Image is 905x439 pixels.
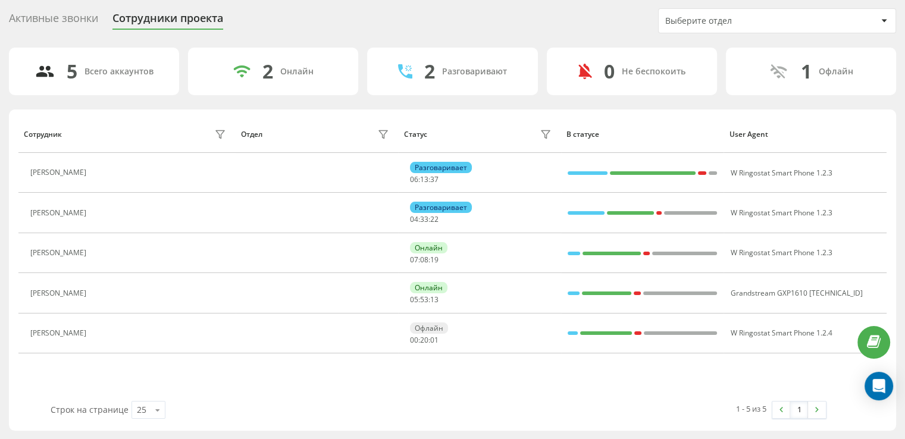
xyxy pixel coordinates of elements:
[729,130,881,139] div: User Agent
[410,336,439,344] div: : :
[622,67,685,77] div: Не беспокоить
[241,130,262,139] div: Отдел
[410,215,439,224] div: : :
[420,255,428,265] span: 08
[410,162,472,173] div: Разговаривает
[404,130,427,139] div: Статус
[410,255,418,265] span: 07
[430,294,439,305] span: 13
[112,12,223,30] div: Сотрудники проекта
[30,329,89,337] div: [PERSON_NAME]
[420,335,428,345] span: 20
[30,209,89,217] div: [PERSON_NAME]
[800,60,811,83] div: 1
[730,328,832,338] span: W Ringostat Smart Phone 1.2.4
[84,67,154,77] div: Всего аккаунтов
[410,322,448,334] div: Офлайн
[790,402,808,418] a: 1
[410,175,439,184] div: : :
[730,208,832,218] span: W Ringostat Smart Phone 1.2.3
[67,60,77,83] div: 5
[430,174,439,184] span: 37
[30,249,89,257] div: [PERSON_NAME]
[410,174,418,184] span: 06
[410,214,418,224] span: 04
[137,404,146,416] div: 25
[730,168,832,178] span: W Ringostat Smart Phone 1.2.3
[818,67,853,77] div: Офлайн
[24,130,62,139] div: Сотрудник
[430,214,439,224] span: 22
[424,60,435,83] div: 2
[410,256,439,264] div: : :
[410,242,447,253] div: Онлайн
[420,214,428,224] span: 33
[410,294,418,305] span: 05
[410,335,418,345] span: 00
[665,16,807,26] div: Выберите отдел
[566,130,718,139] div: В статусе
[730,288,862,298] span: Grandstream GXP1610 [TECHNICAL_ID]
[30,289,89,297] div: [PERSON_NAME]
[865,372,893,400] div: Open Intercom Messenger
[442,67,507,77] div: Разговаривают
[420,294,428,305] span: 53
[51,404,129,415] span: Строк на странице
[410,202,472,213] div: Разговаривает
[736,403,766,415] div: 1 - 5 из 5
[430,335,439,345] span: 01
[9,12,98,30] div: Активные звонки
[430,255,439,265] span: 19
[604,60,615,83] div: 0
[420,174,428,184] span: 13
[410,282,447,293] div: Онлайн
[410,296,439,304] div: : :
[30,168,89,177] div: [PERSON_NAME]
[280,67,314,77] div: Онлайн
[730,247,832,258] span: W Ringostat Smart Phone 1.2.3
[262,60,273,83] div: 2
